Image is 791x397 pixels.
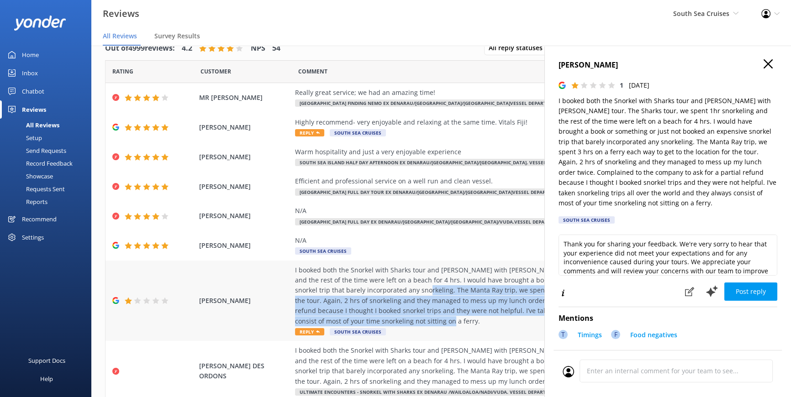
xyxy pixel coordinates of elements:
span: South Sea Cruises [330,328,386,335]
div: All Reviews [5,119,59,131]
div: Highly recommend- very enjoyable and relaxing at the same time. Vitals Fiji! [295,117,711,127]
span: [PERSON_NAME] [199,240,290,251]
textarea: Thank you for sharing your feedback. We're very sorry to hear that your experience did not meet y... [559,235,777,276]
div: Setup [5,131,42,144]
span: Ultimate Encounters - Snorkel with Sharks ex Denarau /Wailoaloa/Nadi/Vuda. Vessel Departs at 8:45am [295,388,579,396]
div: I booked both the Snorkel with Sharks tour and [PERSON_NAME] with [PERSON_NAME] tour. The Sharks ... [295,345,711,387]
p: Timings [578,330,602,340]
div: Requests Sent [5,183,65,195]
span: [GEOGRAPHIC_DATA] Finding Nemo ex Denarau/[GEOGRAPHIC_DATA]/[GEOGRAPHIC_DATA]Vessel Departs Denar... [295,99,603,107]
div: South Sea Cruises [559,216,615,224]
span: [PERSON_NAME] [199,211,290,221]
span: 1 [620,81,623,89]
div: Settings [22,228,44,246]
span: Survey Results [154,31,200,41]
span: [PERSON_NAME] [199,152,290,162]
p: I booked both the Snorkel with Sharks tour and [PERSON_NAME] with [PERSON_NAME] tour. The Sharks ... [559,96,777,208]
div: Chatbot [22,82,44,100]
span: Date [112,67,133,76]
span: Date [200,67,231,76]
span: [GEOGRAPHIC_DATA] Full Day Tour ex Denarau/[GEOGRAPHIC_DATA]/[GEOGRAPHIC_DATA]Vessel departs [GEO... [295,188,631,196]
a: Showcase [5,170,91,183]
h4: Mentions [559,313,777,324]
span: All Reviews [103,31,137,41]
span: South Sea Cruises [330,129,386,136]
a: All Reviews [5,119,91,131]
a: Record Feedback [5,157,91,170]
div: Support Docs [28,351,65,370]
div: F [611,330,620,339]
span: [PERSON_NAME] DES ORDONS [199,361,290,381]
h4: 4.2 [182,42,192,54]
div: Send Requests [5,144,66,157]
div: N/A [295,206,711,216]
img: user_profile.svg [563,366,574,377]
a: Timings [573,330,602,342]
a: Food negatives [626,330,677,342]
div: Reviews [22,100,46,119]
a: Setup [5,131,91,144]
div: Showcase [5,170,53,183]
span: Reply [295,129,324,136]
div: Record Feedback [5,157,73,170]
h4: [PERSON_NAME] [559,59,777,71]
div: Efficient and professional service on a well run and clean vessel. [295,176,711,186]
div: Recommend [22,210,57,228]
span: MR [PERSON_NAME] [199,93,290,103]
h4: 54 [272,42,280,54]
span: [PERSON_NAME] [199,182,290,192]
div: Home [22,46,39,64]
button: Post reply [724,282,777,301]
a: Requests Sent [5,183,91,195]
span: [GEOGRAPHIC_DATA] Full Day ex Denarau/[GEOGRAPHIC_DATA]/[GEOGRAPHIC_DATA]/Vuda.Vessel departs [GE... [295,218,634,225]
span: South Sea Cruises [673,9,729,18]
div: Reports [5,195,47,208]
p: [DATE] [629,80,649,90]
div: N/A [295,235,711,246]
a: Send Requests [5,144,91,157]
span: Reply [295,328,324,335]
span: Question [298,67,327,76]
img: yonder-white-logo.png [14,16,66,31]
span: [PERSON_NAME] [199,122,290,132]
div: T [559,330,568,339]
div: Really great service; we had an amazing time! [295,88,711,98]
div: Help [40,370,53,388]
span: All reply statuses [489,43,548,53]
h4: Out of 4999 reviews: [105,42,175,54]
p: Food negatives [630,330,677,340]
span: South Sea Island Half Day Afternoon ex Denarau/[GEOGRAPHIC_DATA]/[GEOGRAPHIC_DATA]. Vessel Depart... [295,159,647,166]
h3: Reviews [103,6,139,21]
a: Reports [5,195,91,208]
h4: NPS [251,42,265,54]
span: South Sea Cruises [295,247,351,255]
div: I booked both the Snorkel with Sharks tour and [PERSON_NAME] with [PERSON_NAME] tour. The Sharks ... [295,265,711,326]
button: Close [764,59,773,69]
span: [PERSON_NAME] [199,296,290,306]
div: Warm hospitality and just a very enjoyable experience [295,147,711,157]
div: Inbox [22,64,38,82]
